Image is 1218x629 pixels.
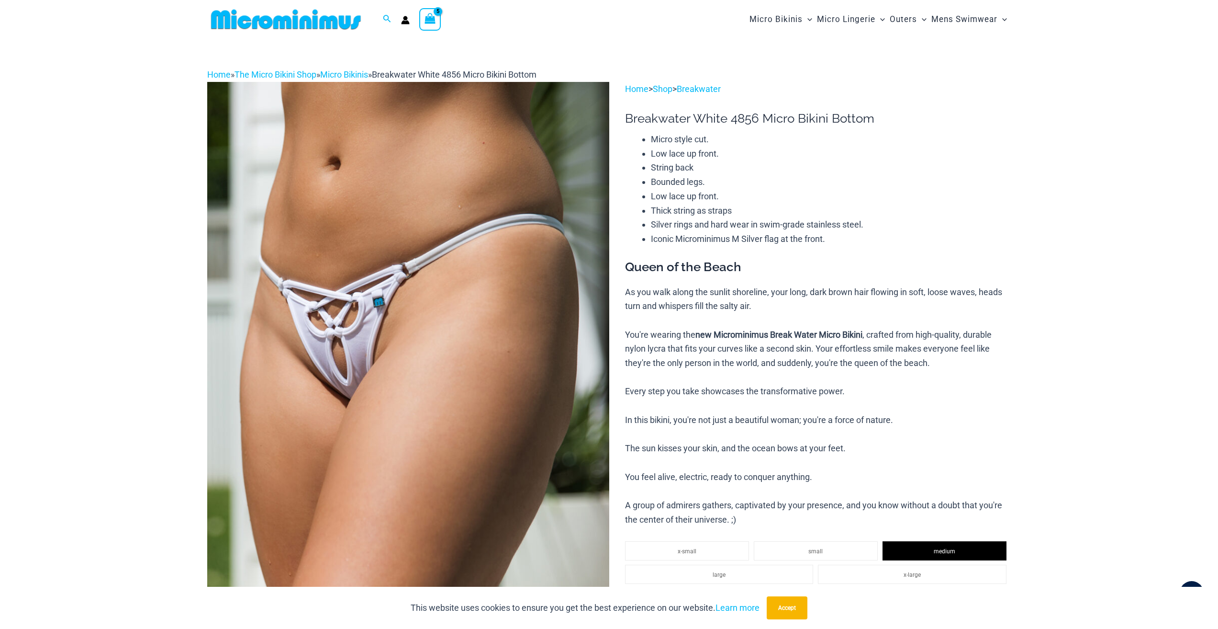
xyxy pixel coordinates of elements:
a: The Micro Bikini Shop [235,69,316,80]
li: Thick string as straps [651,204,1011,218]
li: x-small [625,541,749,560]
li: medium [883,541,1006,560]
li: large [625,565,813,584]
button: Accept [767,596,807,619]
p: As you walk along the sunlit shoreline, your long, dark brown hair flowing in soft, loose waves, ... [625,285,1011,527]
p: This website uses cookies to ensure you get the best experience on our website. [411,601,760,615]
a: Shop [653,84,672,94]
span: Mens Swimwear [931,7,997,32]
h1: Breakwater White 4856 Micro Bikini Bottom [625,111,1011,126]
span: Menu Toggle [997,7,1007,32]
span: medium [934,548,955,555]
li: String back [651,160,1011,175]
li: x-large [818,565,1006,584]
a: OutersMenu ToggleMenu Toggle [887,5,929,34]
a: Mens SwimwearMenu ToggleMenu Toggle [929,5,1009,34]
a: Micro LingerieMenu ToggleMenu Toggle [815,5,887,34]
span: Menu Toggle [875,7,885,32]
a: Micro Bikinis [320,69,368,80]
li: small [754,541,878,560]
span: Menu Toggle [917,7,927,32]
span: small [808,548,823,555]
span: x-small [678,548,696,555]
h3: Queen of the Beach [625,259,1011,275]
span: Micro Lingerie [817,7,875,32]
span: Breakwater White 4856 Micro Bikini Bottom [372,69,536,80]
span: » » » [207,69,536,80]
a: Search icon link [383,13,391,25]
li: Low lace up front. [651,147,1011,161]
span: Menu Toggle [803,7,812,32]
nav: Site Navigation [746,3,1011,35]
span: large [713,572,726,578]
a: Learn more [715,603,760,613]
a: View Shopping Cart, 5 items [419,8,441,30]
a: Home [625,84,648,94]
span: Micro Bikinis [749,7,803,32]
span: x-large [904,572,921,578]
li: Silver rings and hard wear in swim-grade stainless steel. [651,217,1011,232]
a: Home [207,69,231,80]
li: Low lace up front. [651,189,1011,204]
li: Iconic Microminimus M Silver flag at the front. [651,232,1011,246]
img: MM SHOP LOGO FLAT [207,9,365,30]
span: Outers [890,7,917,32]
a: Breakwater [677,84,721,94]
b: new Microminimus Break Water Micro Bikini [695,330,862,340]
li: Micro style cut. [651,132,1011,147]
a: Account icon link [401,16,410,24]
p: > > [625,82,1011,96]
a: Micro BikinisMenu ToggleMenu Toggle [747,5,815,34]
li: Bounded legs. [651,175,1011,189]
